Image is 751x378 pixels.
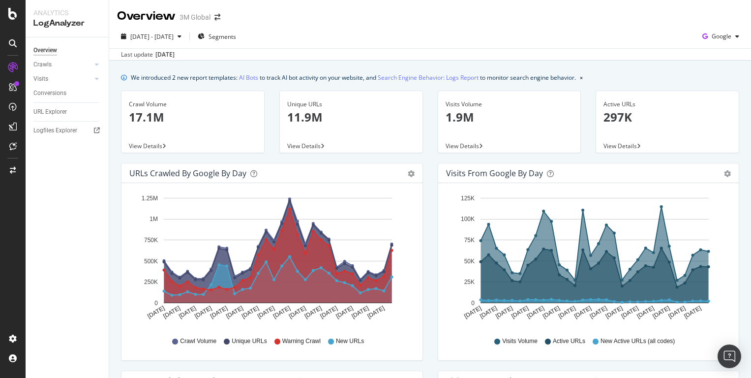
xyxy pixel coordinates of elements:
text: [DATE] [350,305,370,320]
text: [DATE] [146,305,166,320]
text: 250K [144,279,158,285]
div: LogAnalyzer [33,18,101,29]
text: [DATE] [635,305,655,320]
button: [DATE] - [DATE] [117,29,185,44]
div: Visits [33,74,48,84]
text: 100K [460,216,474,223]
text: [DATE] [288,305,307,320]
button: Segments [194,29,240,44]
span: View Details [446,142,479,150]
span: View Details [129,142,162,150]
text: 0 [471,300,475,307]
div: gear [724,170,731,177]
text: [DATE] [572,305,592,320]
text: [DATE] [162,305,181,320]
span: Segments [209,32,236,41]
div: Active URLs [603,100,731,109]
div: Analytics [33,8,101,18]
text: [DATE] [225,305,244,320]
text: 500K [144,258,158,265]
div: Crawl Volume [129,100,257,109]
text: [DATE] [178,305,197,320]
text: [DATE] [463,305,482,320]
text: 75K [464,237,474,244]
p: 17.1M [129,109,257,126]
a: Conversions [33,88,102,98]
div: Overview [117,8,176,25]
div: Logfiles Explorer [33,126,77,136]
span: View Details [603,142,637,150]
span: View Details [287,142,321,150]
text: 50K [464,258,474,265]
text: [DATE] [541,305,561,320]
text: 125K [460,195,474,202]
div: arrow-right-arrow-left [214,14,220,21]
text: [DATE] [319,305,339,320]
a: Crawls [33,60,92,70]
div: Conversions [33,88,66,98]
div: Visits Volume [446,100,573,109]
span: Active URLs [553,337,585,346]
div: Visits from Google by day [446,168,543,178]
div: info banner [121,72,739,83]
div: URL Explorer [33,107,67,117]
p: 1.9M [446,109,573,126]
div: Last update [121,50,175,59]
text: [DATE] [494,305,514,320]
span: Warning Crawl [282,337,321,346]
text: [DATE] [651,305,671,320]
svg: A chart. [446,191,731,328]
text: [DATE] [240,305,260,320]
text: [DATE] [620,305,639,320]
div: [DATE] [155,50,175,59]
a: AI Bots [239,72,258,83]
a: URL Explorer [33,107,102,117]
text: 1M [150,216,158,223]
text: 750K [144,237,158,244]
p: 11.9M [287,109,415,126]
span: Crawl Volume [180,337,216,346]
div: 3M Global [180,12,210,22]
svg: A chart. [129,191,415,328]
text: [DATE] [209,305,229,320]
text: [DATE] [557,305,576,320]
span: New Active URLs (all codes) [601,337,675,346]
p: 297K [603,109,731,126]
span: [DATE] - [DATE] [130,32,174,41]
text: [DATE] [366,305,386,320]
text: [DATE] [683,305,702,320]
div: Overview [33,45,57,56]
a: Search Engine Behavior: Logs Report [378,72,479,83]
div: gear [408,170,415,177]
text: [DATE] [667,305,687,320]
text: [DATE] [335,305,355,320]
text: 25K [464,279,474,285]
span: New URLs [336,337,364,346]
div: Open Intercom Messenger [718,345,741,368]
div: Crawls [33,60,52,70]
text: [DATE] [303,305,323,320]
text: [DATE] [526,305,545,320]
div: URLs Crawled by Google by day [129,168,246,178]
a: Visits [33,74,92,84]
text: [DATE] [256,305,276,320]
div: Unique URLs [287,100,415,109]
span: Unique URLs [232,337,267,346]
text: [DATE] [604,305,624,320]
text: [DATE] [510,305,530,320]
text: [DATE] [272,305,292,320]
text: 0 [154,300,158,307]
a: Overview [33,45,102,56]
button: Google [698,29,743,44]
span: Visits Volume [502,337,538,346]
text: [DATE] [193,305,213,320]
span: Google [712,32,731,40]
button: close banner [577,70,585,85]
text: 1.25M [142,195,158,202]
text: [DATE] [479,305,498,320]
a: Logfiles Explorer [33,126,102,136]
div: We introduced 2 new report templates: to track AI bot activity on your website, and to monitor se... [131,72,576,83]
text: [DATE] [588,305,608,320]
